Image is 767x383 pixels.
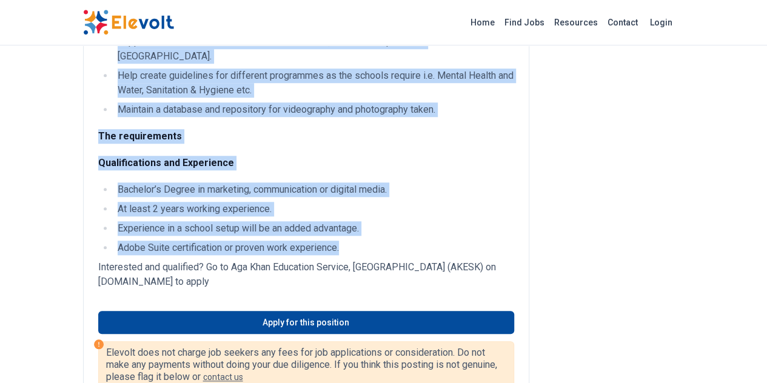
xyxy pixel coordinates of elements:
[98,157,234,168] strong: Qualifications and Experience
[549,13,603,32] a: Resources
[98,260,514,289] p: Interested and qualified? Go to Aga Khan Education Service, [GEOGRAPHIC_DATA] (AKESK) on [DOMAIN_...
[203,372,243,382] a: contact us
[539,7,716,361] iframe: Advertisement
[500,13,549,32] a: Find Jobs
[643,10,680,35] a: Login
[106,347,506,383] p: Elevolt does not charge job seekers any fees for job applications or consideration. Do not make a...
[98,311,514,334] a: Apply for this position
[98,130,182,142] strong: The requirements
[83,10,174,35] img: Elevolt
[114,102,514,117] li: Maintain a database and repository for videography and photography taken.
[466,13,500,32] a: Home
[114,241,514,255] li: Adobe Suite certification or proven work experience.
[114,68,514,98] li: Help create guidelines for different programmes as the schools require i.e. Mental Health and Wat...
[114,202,514,216] li: At least 2 years working experience.
[603,13,643,32] a: Contact
[706,325,767,383] iframe: Chat Widget
[114,35,514,64] li: Support Central Office to coordinate media events, invites and updates in [GEOGRAPHIC_DATA].
[114,182,514,197] li: Bachelor’s Degree in marketing, communication or digital media.
[114,221,514,236] li: Experience in a school setup will be an added advantage.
